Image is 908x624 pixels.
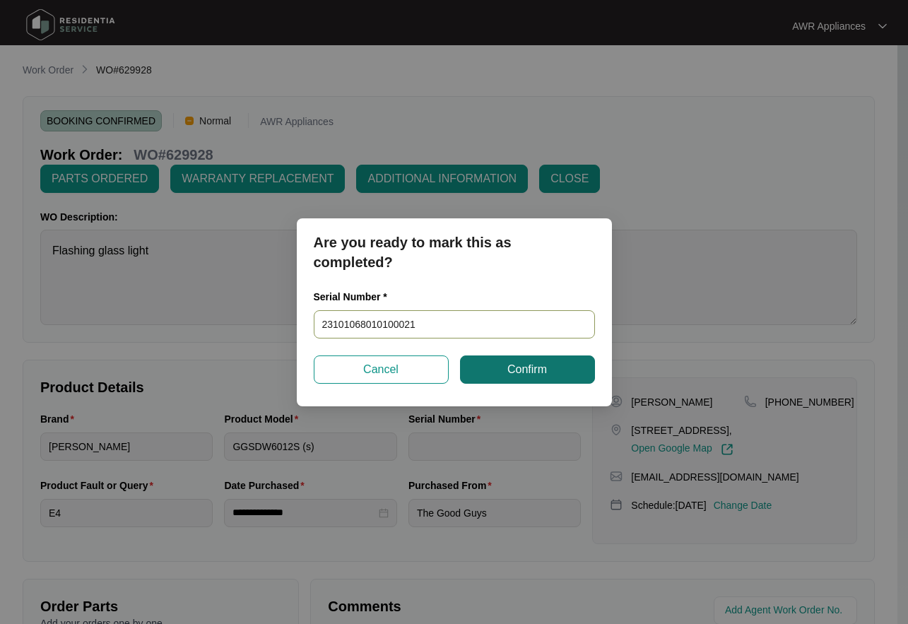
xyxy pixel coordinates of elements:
[460,355,595,384] button: Confirm
[363,361,399,378] span: Cancel
[314,290,398,304] label: Serial Number *
[314,232,595,252] p: Are you ready to mark this as
[507,361,547,378] span: Confirm
[314,252,595,272] p: completed?
[314,355,449,384] button: Cancel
